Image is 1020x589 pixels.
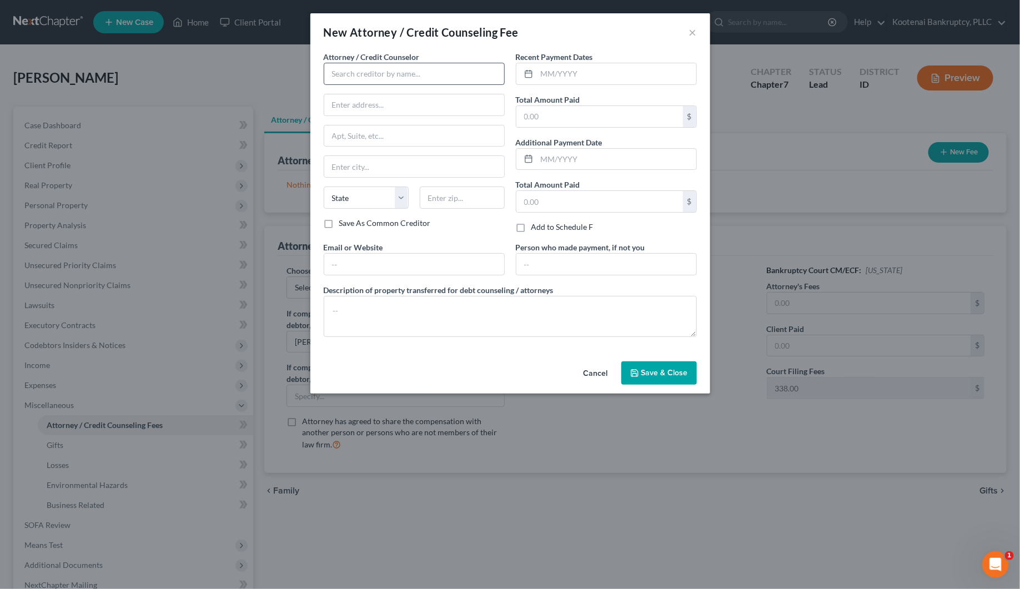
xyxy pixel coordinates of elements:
input: Enter zip... [420,187,505,209]
label: Total Amount Paid [516,94,580,105]
input: MM/YYYY [537,149,696,170]
label: Save As Common Creditor [339,218,431,229]
input: 0.00 [516,191,683,212]
span: Attorney / Credit Counselor [324,52,420,62]
input: Enter city... [324,156,504,177]
label: Additional Payment Date [516,137,602,148]
input: Apt, Suite, etc... [324,125,504,147]
input: MM/YYYY [537,63,696,84]
label: Email or Website [324,241,383,253]
input: Search creditor by name... [324,63,505,85]
label: Description of property transferred for debt counseling / attorneys [324,284,554,296]
input: -- [324,254,504,275]
iframe: Intercom live chat [982,551,1009,578]
label: Recent Payment Dates [516,51,593,63]
input: -- [516,254,696,275]
div: $ [683,191,696,212]
span: Save & Close [641,368,688,377]
span: New [324,26,348,39]
input: Enter address... [324,94,504,115]
input: 0.00 [516,106,683,127]
button: × [689,26,697,39]
button: Cancel [575,363,617,385]
span: 1 [1005,551,1014,560]
label: Add to Schedule F [531,221,594,233]
button: Save & Close [621,361,697,385]
div: $ [683,106,696,127]
label: Person who made payment, if not you [516,241,645,253]
span: Attorney / Credit Counseling Fee [350,26,519,39]
label: Total Amount Paid [516,179,580,190]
